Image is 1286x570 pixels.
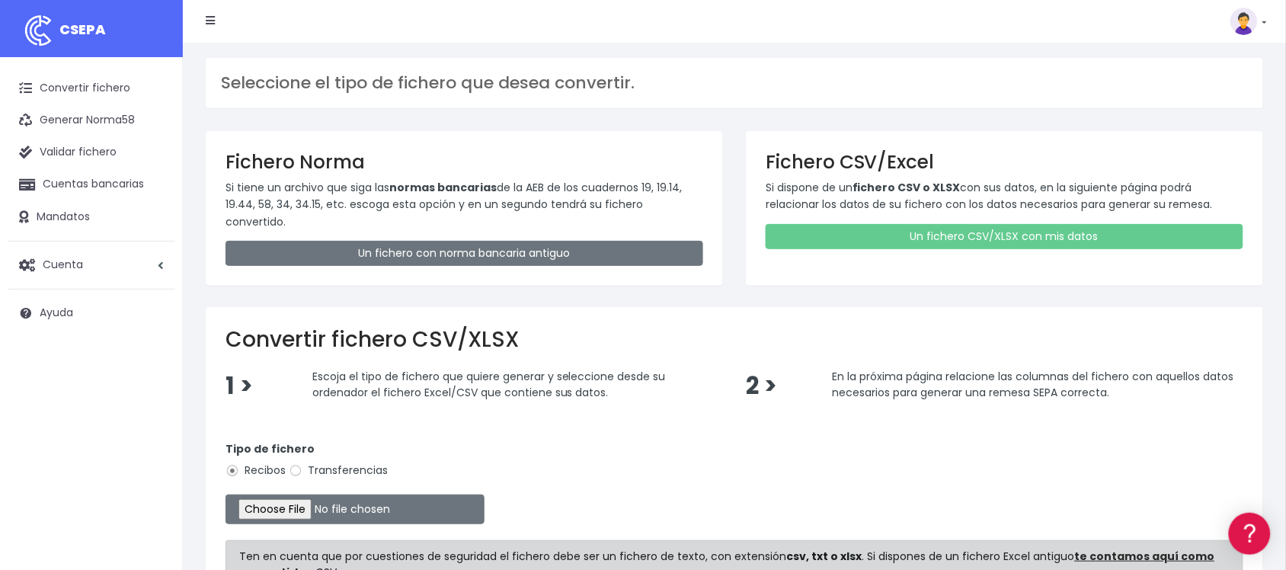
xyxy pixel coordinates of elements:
[221,73,1248,93] h3: Seleccione el tipo de fichero que desea convertir.
[40,306,73,321] span: Ayuda
[8,249,175,281] a: Cuenta
[766,151,1243,173] h3: Fichero CSV/Excel
[226,151,703,173] h3: Fichero Norma
[15,193,290,216] a: Formatos
[746,370,777,402] span: 2 >
[15,408,290,434] button: Contáctanos
[15,106,290,120] div: Información general
[15,240,290,264] a: Videotutoriales
[15,327,290,351] a: General
[1230,8,1258,35] img: profile
[43,257,83,272] span: Cuenta
[210,439,293,453] a: POWERED BY ENCHANT
[8,104,175,136] a: Generar Norma58
[15,264,290,287] a: Perfiles de empresas
[389,180,497,195] strong: normas bancarias
[59,20,106,39] span: CSEPA
[15,366,290,380] div: Programadores
[226,463,286,479] label: Recibos
[226,441,315,456] strong: Tipo de fichero
[289,463,388,479] label: Transferencias
[766,224,1243,249] a: Un fichero CSV/XLSX con mis datos
[15,216,290,240] a: Problemas habituales
[19,11,57,50] img: logo
[226,327,1243,353] h2: Convertir fichero CSV/XLSX
[8,72,175,104] a: Convertir fichero
[226,370,253,402] span: 1 >
[8,168,175,200] a: Cuentas bancarias
[8,297,175,329] a: Ayuda
[8,201,175,233] a: Mandatos
[226,179,703,230] p: Si tiene un archivo que siga las de la AEB de los cuadernos 19, 19.14, 19.44, 58, 34, 34.15, etc....
[312,369,666,401] span: Escoja el tipo de fichero que quiere generar y seleccione desde su ordenador el fichero Excel/CSV...
[8,136,175,168] a: Validar fichero
[15,130,290,153] a: Información general
[15,168,290,183] div: Convertir ficheros
[226,241,703,266] a: Un fichero con norma bancaria antiguo
[15,389,290,413] a: API
[766,179,1243,213] p: Si dispone de un con sus datos, en la siguiente página podrá relacionar los datos de su fichero c...
[787,549,862,564] strong: csv, txt o xlsx
[15,303,290,317] div: Facturación
[833,369,1234,401] span: En la próxima página relacione las columnas del fichero con aquellos datos necesarios para genera...
[853,180,961,195] strong: fichero CSV o XLSX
